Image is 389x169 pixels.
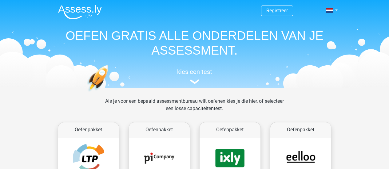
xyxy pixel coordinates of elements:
h1: OEFEN GRATIS ALLE ONDERDELEN VAN JE ASSESSMENT. [53,28,336,58]
img: assessment [190,79,199,84]
img: oefenen [87,65,132,121]
h5: kies een test [53,68,336,75]
div: Als je voor een bepaald assessmentbureau wilt oefenen kies je die hier, of selecteer een losse ca... [100,98,289,120]
img: Assessly [58,5,102,19]
a: kies een test [53,68,336,84]
a: Registreer [266,8,288,13]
